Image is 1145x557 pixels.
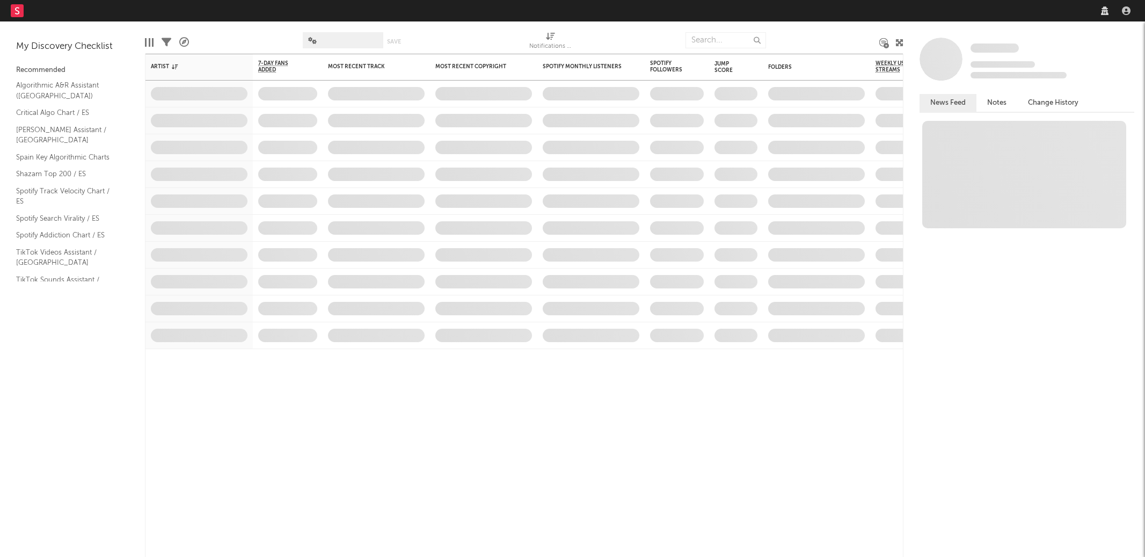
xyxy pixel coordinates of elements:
[162,27,171,58] div: Filters
[16,124,118,146] a: [PERSON_NAME] Assistant / [GEOGRAPHIC_DATA]
[976,94,1017,112] button: Notes
[650,60,688,73] div: Spotify Followers
[16,185,118,207] a: Spotify Track Velocity Chart / ES
[16,247,118,269] a: TikTok Videos Assistant / [GEOGRAPHIC_DATA]
[543,63,623,70] div: Spotify Monthly Listeners
[151,63,231,70] div: Artist
[971,72,1067,78] span: 0 fans last week
[971,43,1019,54] a: Some Artist
[16,274,118,296] a: TikTok Sounds Assistant / [GEOGRAPHIC_DATA]
[685,32,766,48] input: Search...
[16,107,118,119] a: Critical Algo Chart / ES
[529,40,572,53] div: Notifications (Artist)
[16,64,129,77] div: Recommended
[971,44,1019,53] span: Some Artist
[920,94,976,112] button: News Feed
[529,27,572,58] div: Notifications (Artist)
[971,61,1035,68] span: Tracking Since: [DATE]
[145,27,154,58] div: Edit Columns
[714,61,741,74] div: Jump Score
[16,213,118,225] a: Spotify Search Virality / ES
[435,63,516,70] div: Most Recent Copyright
[1017,94,1089,112] button: Change History
[16,229,118,241] a: Spotify Addiction Chart / ES
[387,39,401,45] button: Save
[179,27,189,58] div: A&R Pipeline
[16,168,118,180] a: Shazam Top 200 / ES
[328,63,409,70] div: Most Recent Track
[768,64,849,70] div: Folders
[876,60,913,73] span: Weekly US Streams
[258,60,301,73] span: 7-Day Fans Added
[16,151,118,163] a: Spain Key Algorithmic Charts
[16,79,118,102] a: Algorithmic A&R Assistant ([GEOGRAPHIC_DATA])
[16,40,129,53] div: My Discovery Checklist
